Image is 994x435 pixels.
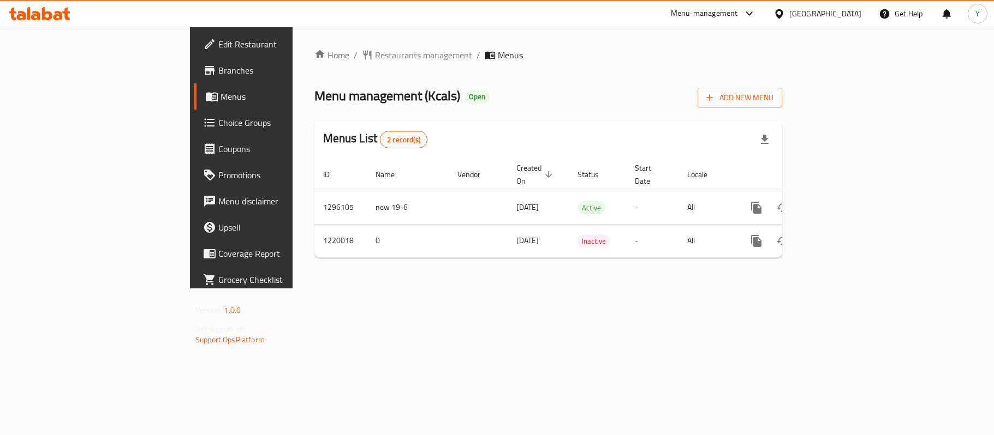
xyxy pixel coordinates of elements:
[465,90,490,104] div: Open
[376,168,409,181] span: Name
[626,224,678,257] td: -
[224,303,241,317] span: 1.0.0
[218,38,347,51] span: Edit Restaurant
[218,195,347,208] span: Menu disclaimer
[218,64,347,77] span: Branches
[194,136,356,162] a: Coupons
[380,131,427,148] div: Total records count
[671,7,738,20] div: Menu-management
[678,191,735,224] td: All
[194,31,356,57] a: Edit Restaurant
[314,158,857,258] table: enhanced table
[195,303,222,317] span: Version:
[195,322,246,336] span: Get support on:
[578,201,605,214] div: Active
[194,110,356,136] a: Choice Groups
[323,130,427,148] h2: Menus List
[457,168,495,181] span: Vendor
[314,83,460,108] span: Menu management ( Kcals )
[743,228,770,254] button: more
[194,83,356,110] a: Menus
[194,267,356,293] a: Grocery Checklist
[789,8,861,20] div: [GEOGRAPHIC_DATA]
[770,195,796,221] button: Change Status
[465,92,490,101] span: Open
[687,168,722,181] span: Locale
[578,168,613,181] span: Status
[735,158,857,191] th: Actions
[194,188,356,214] a: Menu disclaimer
[194,57,356,83] a: Branches
[578,235,610,247] span: Inactive
[367,191,449,224] td: new 19-6
[375,49,472,62] span: Restaurants management
[221,90,347,103] span: Menus
[706,91,773,105] span: Add New Menu
[218,142,347,155] span: Coupons
[195,333,265,347] a: Support.OpsPlatform
[578,202,605,214] span: Active
[516,200,539,214] span: [DATE]
[380,135,427,145] span: 2 record(s)
[975,8,980,20] span: Y
[194,214,356,240] a: Upsell
[218,168,347,182] span: Promotions
[635,161,665,188] span: Start Date
[218,247,347,260] span: Coverage Report
[516,233,539,247] span: [DATE]
[367,224,449,257] td: 0
[752,126,778,153] div: Export file
[218,116,347,129] span: Choice Groups
[194,240,356,267] a: Coverage Report
[743,195,770,221] button: more
[516,161,556,188] span: Created On
[698,88,782,108] button: Add New Menu
[477,49,480,62] li: /
[323,168,344,181] span: ID
[626,191,678,224] td: -
[498,49,523,62] span: Menus
[218,273,347,286] span: Grocery Checklist
[770,228,796,254] button: Change Status
[678,224,735,257] td: All
[218,221,347,234] span: Upsell
[314,49,782,62] nav: breadcrumb
[194,162,356,188] a: Promotions
[362,49,472,62] a: Restaurants management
